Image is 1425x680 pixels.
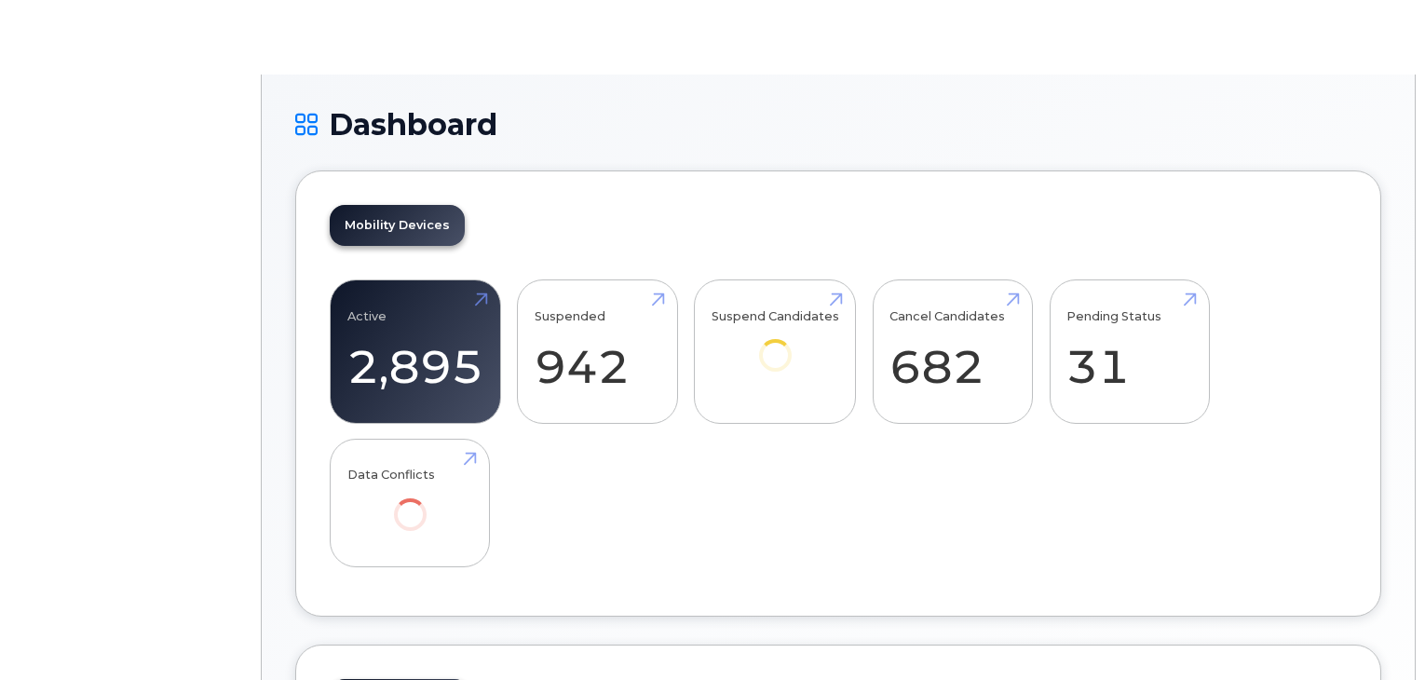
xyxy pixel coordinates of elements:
a: Cancel Candidates 682 [889,291,1015,414]
a: Suspend Candidates [712,291,839,398]
h1: Dashboard [295,108,1381,141]
a: Active 2,895 [347,291,483,414]
a: Mobility Devices [330,205,465,246]
a: Suspended 942 [535,291,660,414]
a: Pending Status 31 [1066,291,1192,414]
a: Data Conflicts [347,449,473,556]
